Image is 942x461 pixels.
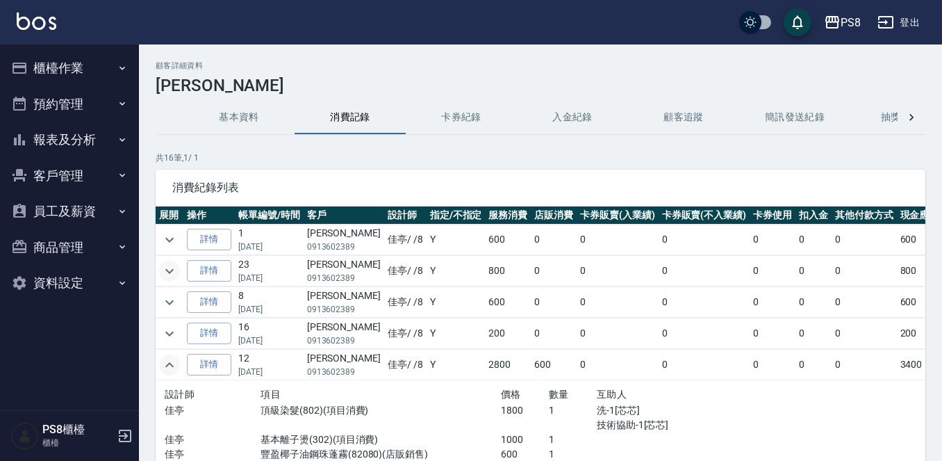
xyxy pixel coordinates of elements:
[750,256,795,286] td: 0
[307,272,381,284] p: 0913602389
[795,207,832,225] th: 扣入金
[832,350,897,380] td: 0
[832,225,897,255] td: 0
[159,261,180,282] button: expand row
[577,318,659,349] td: 0
[818,8,866,37] button: PS8
[832,318,897,349] td: 0
[427,350,486,380] td: Y
[750,287,795,318] td: 0
[11,422,39,450] img: Person
[261,403,500,418] p: 頂級染髮(802)(項目消費)
[165,389,195,400] span: 設計師
[304,225,384,255] td: [PERSON_NAME]
[531,287,577,318] td: 0
[750,318,795,349] td: 0
[659,225,750,255] td: 0
[235,318,304,349] td: 16
[295,101,406,134] button: 消費記錄
[659,207,750,225] th: 卡券販賣(不入業績)
[427,318,486,349] td: Y
[485,256,531,286] td: 800
[784,8,811,36] button: save
[795,256,832,286] td: 0
[427,207,486,225] th: 指定/不指定
[384,287,427,318] td: 佳亭 / /8
[577,287,659,318] td: 0
[832,207,897,225] th: 其他付款方式
[187,291,231,313] a: 詳情
[795,350,832,380] td: 0
[501,403,549,418] p: 1800
[238,334,300,347] p: [DATE]
[159,229,180,250] button: expand row
[485,225,531,255] td: 600
[384,350,427,380] td: 佳亭 / /8
[501,389,521,400] span: 價格
[628,101,739,134] button: 顧客追蹤
[750,225,795,255] td: 0
[384,225,427,255] td: 佳亭 / /8
[307,303,381,316] p: 0913602389
[187,354,231,375] a: 詳情
[235,256,304,286] td: 23
[832,256,897,286] td: 0
[235,350,304,380] td: 12
[531,225,577,255] td: 0
[485,318,531,349] td: 200
[172,181,909,195] span: 消費紀錄列表
[304,350,384,380] td: [PERSON_NAME]
[427,225,486,255] td: Y
[159,292,180,313] button: expand row
[156,76,925,95] h3: [PERSON_NAME]
[261,389,281,400] span: 項目
[159,355,180,375] button: expand row
[6,158,133,194] button: 客戶管理
[531,256,577,286] td: 0
[238,241,300,253] p: [DATE]
[235,207,304,225] th: 帳單編號/時間
[6,122,133,158] button: 報表及分析
[156,207,183,225] th: 展開
[659,318,750,349] td: 0
[6,50,133,86] button: 櫃檯作業
[750,207,795,225] th: 卡券使用
[659,350,750,380] td: 0
[165,403,261,418] p: 佳亭
[406,101,517,134] button: 卡券紀錄
[427,287,486,318] td: Y
[183,101,295,134] button: 基本資料
[156,152,925,164] p: 共 16 筆, 1 / 1
[841,14,861,31] div: PS8
[531,318,577,349] td: 0
[238,303,300,316] p: [DATE]
[307,241,381,253] p: 0913602389
[577,350,659,380] td: 0
[156,61,925,70] h2: 顧客詳細資料
[304,207,384,225] th: 客戶
[304,318,384,349] td: [PERSON_NAME]
[42,437,113,449] p: 櫃檯
[307,334,381,347] p: 0913602389
[42,423,113,437] h5: PS8櫃檯
[549,403,597,418] p: 1
[17,13,56,30] img: Logo
[304,287,384,318] td: [PERSON_NAME]
[238,366,300,378] p: [DATE]
[6,86,133,122] button: 預約管理
[6,229,133,266] button: 商品管理
[531,350,577,380] td: 600
[485,287,531,318] td: 600
[597,389,627,400] span: 互助人
[187,229,231,250] a: 詳情
[307,366,381,378] p: 0913602389
[597,403,741,418] p: 洗-1[芯芯]
[6,265,133,301] button: 資料設定
[517,101,628,134] button: 入金紀錄
[187,260,231,282] a: 詳情
[235,287,304,318] td: 8
[183,207,235,225] th: 操作
[832,287,897,318] td: 0
[795,287,832,318] td: 0
[531,207,577,225] th: 店販消費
